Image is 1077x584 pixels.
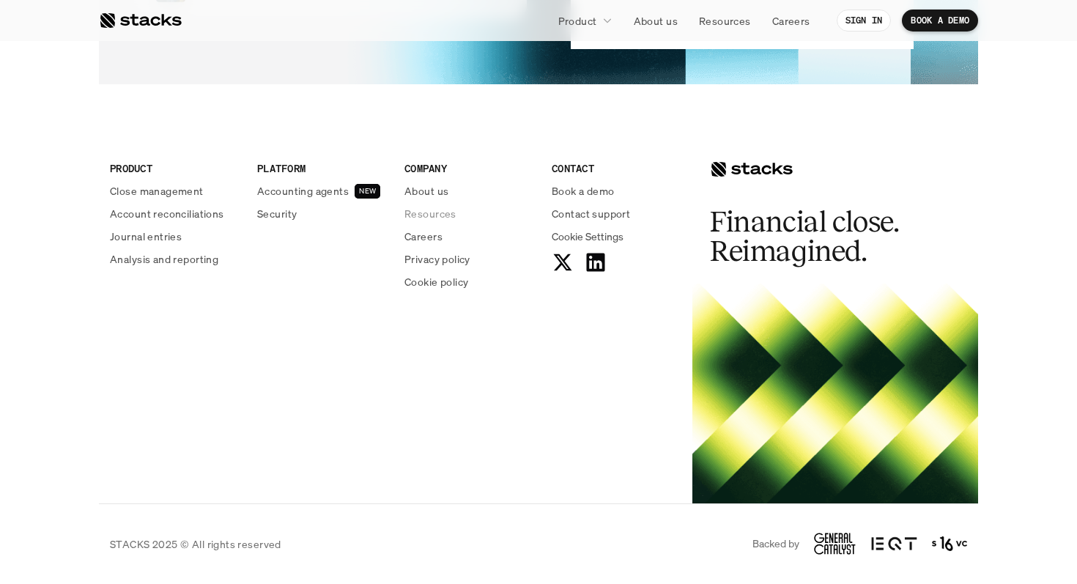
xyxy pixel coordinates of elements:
[257,206,387,221] a: Security
[404,206,534,221] a: Resources
[110,251,240,267] a: Analysis and reporting
[110,183,204,199] p: Close management
[699,13,751,29] p: Resources
[404,183,448,199] p: About us
[110,183,240,199] a: Close management
[404,274,534,289] a: Cookie policy
[404,206,456,221] p: Resources
[552,206,681,221] a: Contact support
[552,160,681,176] p: CONTACT
[110,160,240,176] p: PRODUCT
[552,229,623,244] button: Cookie Trigger
[359,186,376,195] h2: NEW
[110,229,182,244] p: Journal entries
[552,183,615,199] p: Book a demo
[404,251,534,267] a: Privacy policy
[404,160,534,176] p: COMPANY
[625,7,686,34] a: About us
[690,7,760,34] a: Resources
[404,183,534,199] a: About us
[845,15,883,26] p: SIGN IN
[257,206,297,221] p: Security
[257,160,387,176] p: PLATFORM
[404,229,534,244] a: Careers
[110,251,218,267] p: Analysis and reporting
[902,10,978,32] a: BOOK A DEMO
[173,279,237,289] a: Privacy Policy
[911,15,969,26] p: BOOK A DEMO
[257,183,387,199] a: Accounting agentsNEW
[110,206,224,221] p: Account reconciliations
[837,10,892,32] a: SIGN IN
[710,207,930,266] h2: Financial close. Reimagined.
[404,251,470,267] p: Privacy policy
[404,229,443,244] p: Careers
[752,538,799,550] p: Backed by
[763,7,819,34] a: Careers
[552,229,623,244] span: Cookie Settings
[110,229,240,244] a: Journal entries
[772,13,810,29] p: Careers
[558,13,597,29] p: Product
[552,183,681,199] a: Book a demo
[634,13,678,29] p: About us
[257,183,349,199] p: Accounting agents
[110,206,240,221] a: Account reconciliations
[110,536,281,552] p: STACKS 2025 © All rights reserved
[404,274,468,289] p: Cookie policy
[552,206,630,221] p: Contact support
